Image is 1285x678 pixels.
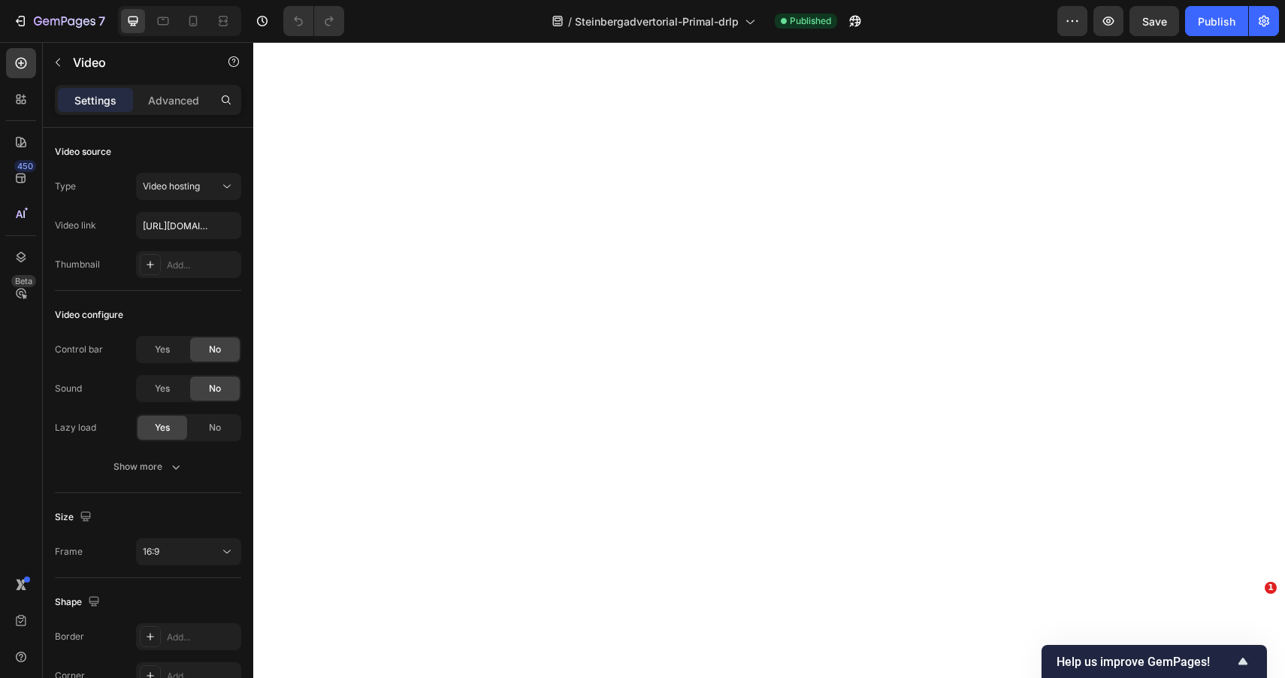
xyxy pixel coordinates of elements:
div: Add... [167,631,237,644]
button: 16:9 [136,538,241,565]
div: Video source [55,145,111,159]
input: Insert video url here [136,212,241,239]
div: 450 [14,160,36,172]
div: Add... [167,259,237,272]
p: 7 [98,12,105,30]
div: Publish [1198,14,1235,29]
span: Yes [155,343,170,356]
div: Beta [11,275,36,287]
div: Border [55,630,84,643]
span: 1 [1265,582,1277,594]
div: Frame [55,545,83,558]
span: Yes [155,421,170,434]
span: Save [1142,15,1167,28]
p: Advanced [148,92,199,108]
div: Shape [55,592,103,613]
button: Publish [1185,6,1248,36]
div: Show more [113,459,183,474]
div: Lazy load [55,421,96,434]
span: Published [790,14,831,28]
p: Settings [74,92,116,108]
button: Save [1129,6,1179,36]
div: Size [55,507,95,528]
span: Help us improve GemPages! [1057,655,1234,669]
div: Control bar [55,343,103,356]
span: No [209,421,221,434]
button: Show more [55,453,241,480]
button: Show survey - Help us improve GemPages! [1057,652,1252,670]
span: Steinbergadvertorial-Primal-drlp [575,14,739,29]
span: No [209,343,221,356]
span: Yes [155,382,170,395]
p: Video [73,53,201,71]
div: Thumbnail [55,258,100,271]
span: No [209,382,221,395]
button: 7 [6,6,112,36]
iframe: Design area [253,42,1285,678]
div: Undo/Redo [283,6,344,36]
span: / [568,14,572,29]
div: Sound [55,382,82,395]
span: 16:9 [143,546,159,557]
button: Video hosting [136,173,241,200]
span: Video hosting [143,180,200,192]
div: Type [55,180,76,193]
iframe: Intercom live chat [1234,604,1270,640]
div: Video configure [55,308,123,322]
div: Video link [55,219,96,232]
